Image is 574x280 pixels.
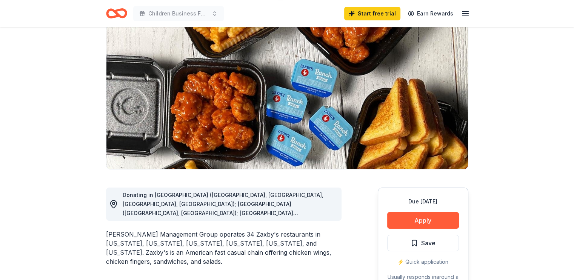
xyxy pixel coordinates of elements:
[387,257,459,266] div: ⚡️ Quick application
[148,9,209,18] span: Children Business Fair/ Youth Entrepreneurship Day
[421,238,436,248] span: Save
[387,212,459,229] button: Apply
[387,235,459,251] button: Save
[106,5,127,22] a: Home
[403,7,458,20] a: Earn Rewards
[387,197,459,206] div: Due [DATE]
[106,230,342,266] div: [PERSON_NAME] Management Group operates 34 Zaxby's restaurants in [US_STATE], [US_STATE], [US_STA...
[106,25,468,169] img: Image for Avants Management Group
[344,7,400,20] a: Start free trial
[133,6,224,21] button: Children Business Fair/ Youth Entrepreneurship Day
